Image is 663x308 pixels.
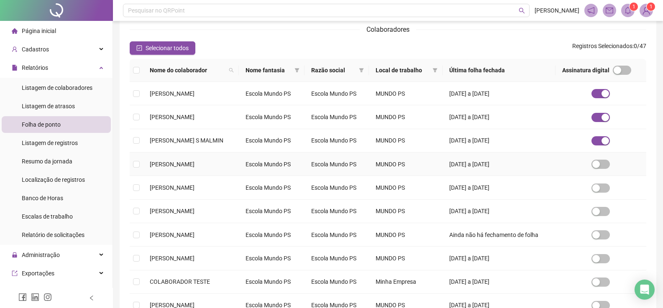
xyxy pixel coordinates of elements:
span: Cadastros [22,46,49,53]
span: [PERSON_NAME] [150,90,195,97]
span: filter [293,64,301,76]
span: filter [431,64,439,76]
span: Assinatura digital [562,66,609,75]
span: Selecionar todos [146,43,189,53]
td: Escola Mundo PS [239,153,305,176]
span: Exportações [22,270,54,277]
span: Nome do colaborador [150,66,225,75]
span: search [229,68,234,73]
span: Listagem de atrasos [22,103,75,109]
span: Folha de ponto [22,121,61,128]
td: Escola Mundo PS [239,105,305,129]
td: Escola Mundo PS [239,129,305,153]
span: mail [606,7,613,14]
td: MUNDO PS [369,82,442,105]
td: Escola Mundo PS [305,270,369,294]
span: filter [294,68,300,73]
span: Localização de registros [22,176,85,183]
sup: 1 [630,3,638,11]
span: Local de trabalho [376,66,429,75]
span: Resumo da jornada [22,158,72,165]
span: export [12,270,18,276]
td: Escola Mundo PS [239,223,305,247]
span: linkedin [31,293,39,301]
span: [PERSON_NAME] [150,255,195,262]
img: 89436 [640,4,653,17]
span: Banco de Horas [22,195,63,201]
span: Escalas de trabalho [22,213,73,220]
span: search [227,64,236,76]
span: [PERSON_NAME] [535,6,579,15]
th: Última folha fechada [443,59,555,82]
td: Escola Mundo PS [305,129,369,153]
span: COLABORADOR TESTE [150,278,210,285]
span: Registros Selecionados [572,43,632,49]
span: Colaboradores [366,25,410,33]
td: MUNDO PS [369,247,442,270]
span: [PERSON_NAME] [150,114,195,120]
span: Razão social [311,66,356,75]
button: Selecionar todos [130,41,195,55]
span: search [519,8,525,14]
sup: Atualize o seu contato no menu Meus Dados [647,3,655,11]
td: MUNDO PS [369,223,442,247]
td: Minha Empresa [369,270,442,294]
td: Escola Mundo PS [239,176,305,199]
td: Escola Mundo PS [239,247,305,270]
span: left [89,295,95,301]
td: [DATE] a [DATE] [443,105,555,129]
span: Administração [22,252,60,258]
td: MUNDO PS [369,176,442,199]
td: MUNDO PS [369,153,442,176]
span: [PERSON_NAME] S MALMIN [150,137,223,144]
span: filter [433,68,438,73]
span: facebook [18,293,27,301]
span: Relatórios [22,64,48,71]
span: filter [357,64,366,76]
span: 1 [650,4,653,10]
td: Escola Mundo PS [305,247,369,270]
span: home [12,28,18,34]
span: bell [624,7,632,14]
span: [PERSON_NAME] [150,161,195,168]
td: [DATE] a [DATE] [443,247,555,270]
span: Listagem de colaboradores [22,84,92,91]
span: filter [359,68,364,73]
span: : 0 / 47 [572,41,646,55]
td: MUNDO PS [369,200,442,223]
span: Página inicial [22,28,56,34]
td: [DATE] a [DATE] [443,82,555,105]
td: Escola Mundo PS [239,200,305,223]
span: [PERSON_NAME] [150,208,195,214]
td: Escola Mundo PS [305,82,369,105]
span: 1 [632,4,635,10]
span: Nome fantasia [246,66,291,75]
td: [DATE] a [DATE] [443,200,555,223]
td: [DATE] a [DATE] [443,270,555,294]
td: Escola Mundo PS [239,82,305,105]
td: MUNDO PS [369,129,442,153]
td: [DATE] a [DATE] [443,153,555,176]
span: Listagem de registros [22,140,78,146]
td: Escola Mundo PS [305,105,369,129]
span: user-add [12,46,18,52]
span: check-square [136,45,142,51]
td: [DATE] a [DATE] [443,176,555,199]
span: instagram [44,293,52,301]
td: MUNDO PS [369,105,442,129]
span: notification [587,7,595,14]
td: Escola Mundo PS [305,176,369,199]
div: Open Intercom Messenger [635,280,655,300]
td: Escola Mundo PS [305,200,369,223]
td: Escola Mundo PS [305,223,369,247]
span: [PERSON_NAME] [150,184,195,191]
span: [PERSON_NAME] [150,232,195,238]
td: Escola Mundo PS [239,270,305,294]
span: Ainda não há fechamento de folha [449,232,538,238]
span: file [12,65,18,71]
span: Relatório de solicitações [22,232,84,238]
td: Escola Mundo PS [305,153,369,176]
td: [DATE] a [DATE] [443,129,555,153]
span: lock [12,252,18,258]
